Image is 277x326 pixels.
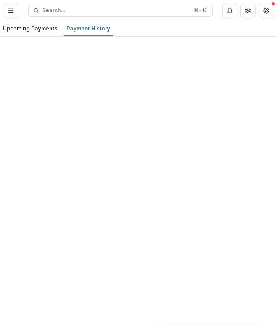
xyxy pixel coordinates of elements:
[64,23,113,34] div: Payment History
[222,3,237,18] button: Notifications
[3,3,18,18] button: Toggle Menu
[192,6,208,14] div: ⌘ + K
[42,7,189,14] span: Search...
[240,3,256,18] button: Partners
[28,5,213,17] button: Search...
[259,3,274,18] button: Get Help
[64,21,113,36] a: Payment History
